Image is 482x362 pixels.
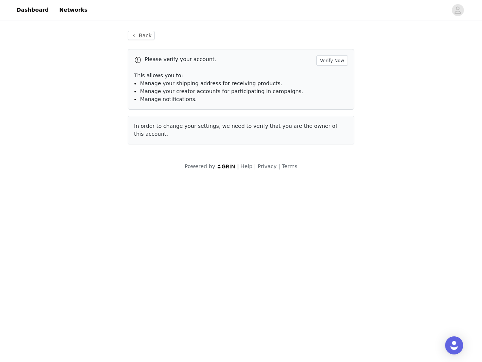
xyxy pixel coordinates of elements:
span: | [237,163,239,169]
span: | [254,163,256,169]
span: In order to change your settings, we need to verify that you are the owner of this account. [134,123,337,137]
span: | [278,163,280,169]
span: Manage your creator accounts for participating in campaigns. [140,88,303,94]
a: Privacy [258,163,277,169]
div: Open Intercom Messenger [445,336,463,354]
div: avatar [454,4,461,16]
img: logo [217,164,236,169]
span: Powered by [185,163,215,169]
button: Back [128,31,155,40]
a: Help [241,163,253,169]
p: This allows you to: [134,72,348,80]
span: Manage notifications. [140,96,197,102]
a: Networks [55,2,92,18]
button: Verify Now [316,55,348,66]
a: Terms [282,163,297,169]
span: Manage your shipping address for receiving products. [140,80,282,86]
p: Please verify your account. [145,55,313,63]
a: Dashboard [12,2,53,18]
